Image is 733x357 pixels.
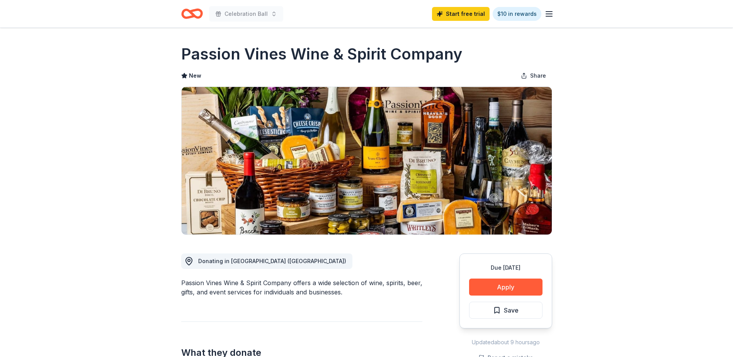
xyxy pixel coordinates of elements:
[459,338,552,347] div: Updated about 9 hours ago
[224,9,268,19] span: Celebration Ball
[515,68,552,83] button: Share
[209,6,283,22] button: Celebration Ball
[469,263,543,272] div: Due [DATE]
[530,71,546,80] span: Share
[504,305,519,315] span: Save
[493,7,541,21] a: $10 in rewards
[189,71,201,80] span: New
[469,279,543,296] button: Apply
[181,43,463,65] h1: Passion Vines Wine & Spirit Company
[181,278,422,297] div: Passion Vines Wine & Spirit Company offers a wide selection of wine, spirits, beer, gifts, and ev...
[469,302,543,319] button: Save
[198,258,346,264] span: Donating in [GEOGRAPHIC_DATA] ([GEOGRAPHIC_DATA])
[432,7,490,21] a: Start free trial
[181,5,203,23] a: Home
[182,87,552,235] img: Image for Passion Vines Wine & Spirit Company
